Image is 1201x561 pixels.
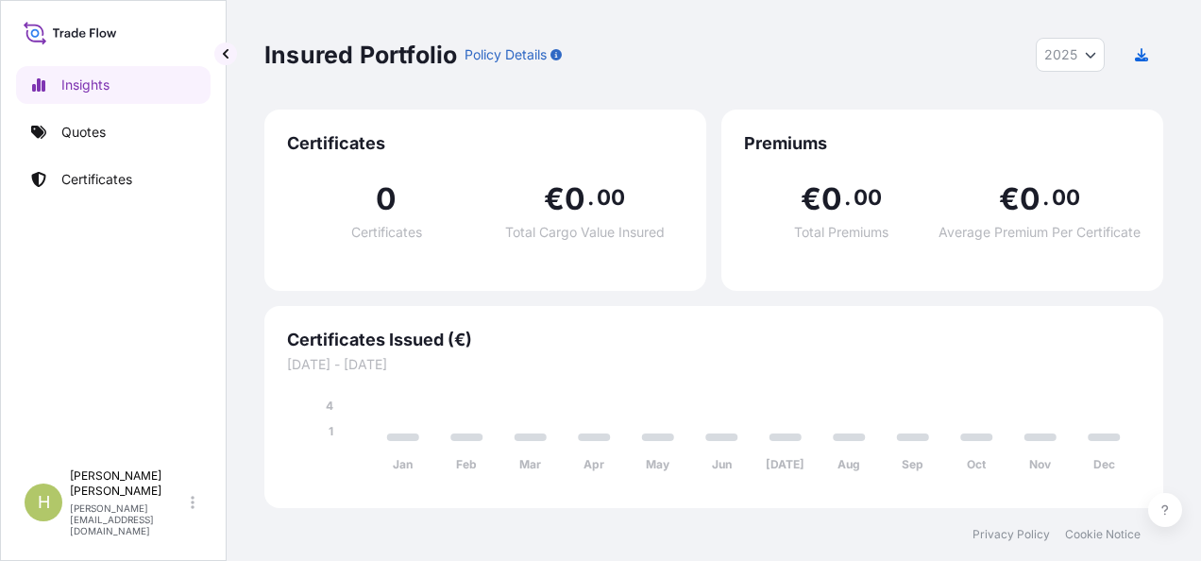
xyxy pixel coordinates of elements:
span: Total Cargo Value Insured [505,226,665,239]
a: Quotes [16,113,211,151]
tspan: Aug [837,457,860,471]
a: Certificates [16,161,211,198]
span: Total Premiums [794,226,888,239]
tspan: Sep [902,457,923,471]
span: 0 [1020,184,1040,214]
span: € [801,184,821,214]
span: 00 [1052,190,1080,205]
span: 0 [376,184,397,214]
span: Certificates Issued (€) [287,329,1141,351]
span: € [544,184,565,214]
p: Certificates [61,170,132,189]
tspan: Jan [393,457,413,471]
tspan: Apr [584,457,604,471]
span: [DATE] - [DATE] [287,355,1141,374]
a: Cookie Notice [1065,527,1141,542]
span: . [844,190,851,205]
p: Insured Portfolio [264,40,457,70]
button: Year Selector [1036,38,1105,72]
tspan: Dec [1093,457,1115,471]
span: . [1042,190,1049,205]
span: Certificates [351,226,422,239]
tspan: Oct [967,457,987,471]
span: Premiums [744,132,1141,155]
span: 00 [597,190,625,205]
p: Quotes [61,123,106,142]
p: Insights [61,76,110,94]
p: Policy Details [465,45,547,64]
tspan: 4 [326,399,333,413]
span: € [999,184,1020,214]
a: Insights [16,66,211,104]
tspan: 1 [329,424,333,438]
span: . [587,190,594,205]
tspan: [DATE] [766,457,804,471]
span: 0 [565,184,585,214]
tspan: Mar [519,457,541,471]
tspan: May [646,457,670,471]
span: 0 [821,184,842,214]
span: 2025 [1044,45,1077,64]
p: [PERSON_NAME][EMAIL_ADDRESS][DOMAIN_NAME] [70,502,187,536]
span: Certificates [287,132,684,155]
p: [PERSON_NAME] [PERSON_NAME] [70,468,187,499]
span: H [38,493,50,512]
tspan: Jun [712,457,732,471]
tspan: Nov [1029,457,1052,471]
a: Privacy Policy [973,527,1050,542]
span: 00 [854,190,882,205]
tspan: Feb [456,457,477,471]
span: Average Premium Per Certificate [939,226,1141,239]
